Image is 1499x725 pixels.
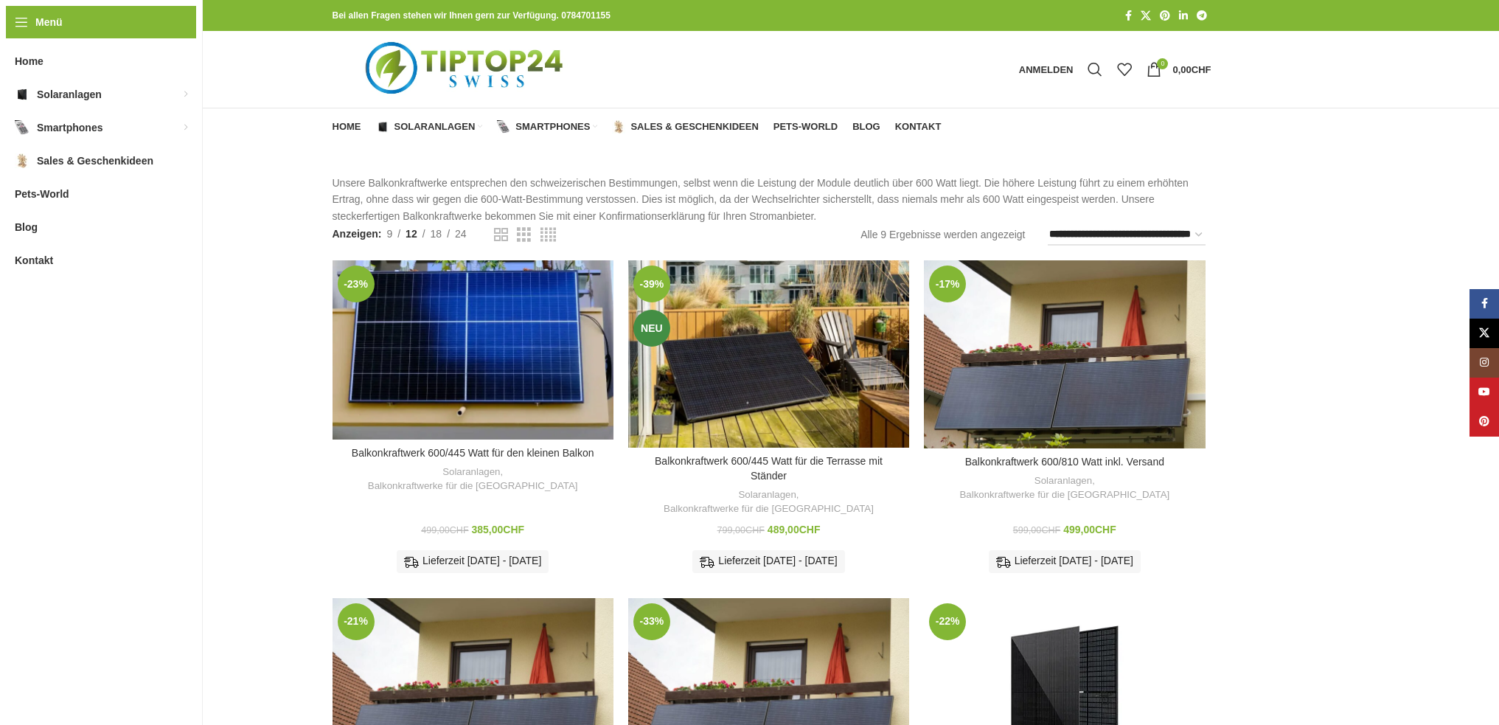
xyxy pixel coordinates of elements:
[1136,6,1155,26] a: X Social Link
[1013,525,1060,535] bdi: 599,00
[692,550,844,572] div: Lieferzeit [DATE] - [DATE]
[1192,6,1211,26] a: Telegram Social Link
[497,120,510,133] img: Smartphones
[1063,524,1116,535] bdi: 499,00
[15,120,29,135] img: Smartphones
[630,121,758,133] span: Sales & Geschenkideen
[431,228,442,240] span: 18
[494,226,508,244] a: Rasteransicht 2
[381,226,397,242] a: 9
[376,120,389,133] img: Solaranlagen
[1019,65,1074,74] span: Anmelden
[895,112,942,142] a: Kontakt
[965,456,1164,468] a: Balkonkraftwerk 600/810 Watt inkl. Versand
[338,603,375,640] span: -21%
[773,121,838,133] span: Pets-World
[1192,64,1211,75] span: CHF
[1041,525,1060,535] span: CHF
[421,525,468,535] bdi: 499,00
[931,474,1197,502] div: ,
[442,465,500,479] a: Solaranlagen
[989,550,1141,572] div: Lieferzeit [DATE] - [DATE]
[37,148,153,174] span: Sales & Geschenkideen
[1175,6,1192,26] a: LinkedIn Social Link
[15,214,38,240] span: Blog
[425,226,448,242] a: 18
[333,112,361,142] a: Home
[386,228,392,240] span: 9
[860,226,1025,243] p: Alle 9 Ergebnisse werden angezeigt
[852,121,880,133] span: Blog
[768,524,821,535] bdi: 489,00
[852,112,880,142] a: Blog
[15,87,29,102] img: Solaranlagen
[1172,64,1211,75] bdi: 0,00
[633,266,670,302] span: -39%
[1470,407,1499,437] a: Pinterest Social Link
[325,112,949,142] div: Hauptnavigation
[1095,524,1116,535] span: CHF
[352,447,594,459] a: Balkonkraftwerk 600/445 Watt für den kleinen Balkon
[1034,474,1092,488] a: Solaranlagen
[450,226,472,242] a: 24
[540,226,556,244] a: Rasteransicht 4
[655,455,883,482] a: Balkonkraftwerk 600/445 Watt für die Terrasse mit Ständer
[333,31,600,108] img: Tiptop24 Nachhaltige & Faire Produkte
[1012,55,1081,84] a: Anmelden
[37,114,102,141] span: Smartphones
[37,81,102,108] span: Solaranlagen
[368,479,578,493] a: Balkonkraftwerke für die [GEOGRAPHIC_DATA]
[400,226,422,242] a: 12
[664,502,874,516] a: Balkonkraftwerke für die [GEOGRAPHIC_DATA]
[15,153,29,168] img: Sales & Geschenkideen
[15,181,69,207] span: Pets-World
[333,175,1211,224] p: Unsere Balkonkraftwerke entsprechen den schweizerischen Bestimmungen, selbst wenn die Leistung de...
[633,603,670,640] span: -33%
[1470,348,1499,378] a: Instagram Social Link
[397,550,549,572] div: Lieferzeit [DATE] - [DATE]
[612,112,758,142] a: Sales & Geschenkideen
[929,603,966,640] span: -22%
[450,525,469,535] span: CHF
[15,48,44,74] span: Home
[612,120,625,133] img: Sales & Geschenkideen
[924,260,1205,448] a: Balkonkraftwerk 600/810 Watt inkl. Versand
[333,121,361,133] span: Home
[1157,58,1168,69] span: 0
[628,260,909,448] a: Balkonkraftwerk 600/445 Watt für die Terrasse mit Ständer
[799,524,821,535] span: CHF
[376,112,483,142] a: Solaranlagen
[1470,289,1499,319] a: Facebook Social Link
[959,488,1169,502] a: Balkonkraftwerke für die [GEOGRAPHIC_DATA]
[333,10,611,21] strong: Bei allen Fragen stehen wir Ihnen gern zur Verfügung. 0784701155
[517,226,531,244] a: Rasteransicht 3
[35,14,63,30] span: Menü
[333,63,600,74] a: Logo der Website
[773,112,838,142] a: Pets-World
[455,228,467,240] span: 24
[338,266,375,302] span: -23%
[503,524,524,535] span: CHF
[472,524,525,535] bdi: 385,00
[745,525,765,535] span: CHF
[340,465,606,493] div: ,
[1121,6,1136,26] a: Facebook Social Link
[333,260,613,440] a: Balkonkraftwerk 600/445 Watt für den kleinen Balkon
[1155,6,1175,26] a: Pinterest Social Link
[636,488,902,516] div: ,
[1080,55,1110,84] a: Suche
[394,121,476,133] span: Solaranlagen
[1470,319,1499,348] a: X Social Link
[738,488,796,502] a: Solaranlagen
[1139,55,1218,84] a: 0 0,00CHF
[406,228,417,240] span: 12
[717,525,765,535] bdi: 799,00
[333,226,382,242] span: Anzeigen
[895,121,942,133] span: Kontakt
[929,266,966,302] span: -17%
[1470,378,1499,407] a: YouTube Social Link
[1048,224,1206,246] select: Shop-Reihenfolge
[1110,55,1139,84] div: Meine Wunschliste
[633,310,670,347] span: Neu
